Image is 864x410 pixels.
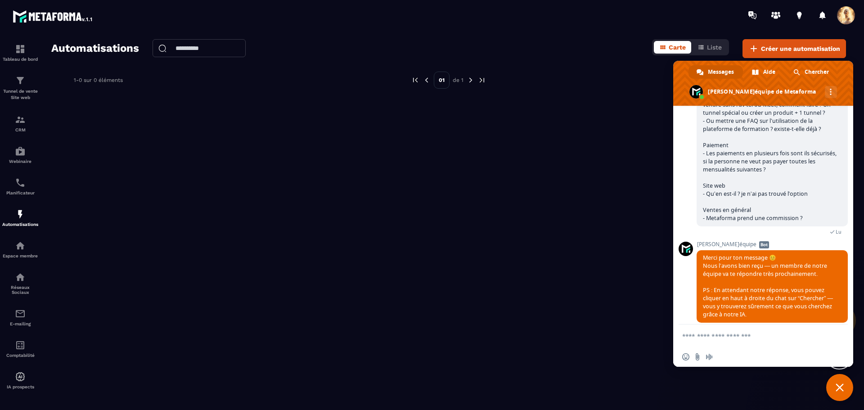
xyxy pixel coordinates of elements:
[836,229,841,235] span: Lu
[2,37,38,68] a: formationformationTableau de bord
[51,39,139,58] h2: Automatisations
[708,65,734,79] span: Messages
[805,65,829,79] span: Chercher
[2,353,38,358] p: Comptabilité
[697,241,848,248] span: [PERSON_NAME]équipe
[2,321,38,326] p: E-mailing
[759,241,769,248] span: Bot
[15,272,26,283] img: social-network
[2,285,38,295] p: Réseaux Sociaux
[15,209,26,220] img: automations
[707,44,722,51] span: Liste
[467,76,475,84] img: next
[2,68,38,108] a: formationformationTunnel de vente Site web
[15,44,26,54] img: formation
[692,41,727,54] button: Liste
[744,65,784,79] a: Aide
[682,353,689,360] span: Insérer un emoji
[742,39,846,58] button: Créer une automatisation
[2,88,38,101] p: Tunnel de vente Site web
[669,44,686,51] span: Carte
[682,324,826,347] textarea: Entrez votre message...
[2,190,38,195] p: Planificateur
[761,44,840,53] span: Créer une automatisation
[2,333,38,365] a: accountantaccountantComptabilité
[15,340,26,351] img: accountant
[2,159,38,164] p: Webinaire
[703,254,833,318] span: Merci pour ton message 😊 Nous l’avons bien reçu — un membre de notre équipe va te répondre très p...
[478,76,486,84] img: next
[15,177,26,188] img: scheduler
[2,253,38,258] p: Espace membre
[15,240,26,251] img: automations
[2,139,38,171] a: automationsautomationsWebinaire
[15,114,26,125] img: formation
[423,76,431,84] img: prev
[2,234,38,265] a: automationsautomationsEspace membre
[2,57,38,62] p: Tableau de bord
[434,72,450,89] p: 01
[15,308,26,319] img: email
[74,77,123,83] p: 1-0 sur 0 éléments
[411,76,419,84] img: prev
[2,127,38,132] p: CRM
[15,371,26,382] img: automations
[688,65,743,79] a: Messages
[2,384,38,389] p: IA prospects
[2,302,38,333] a: emailemailE-mailing
[826,374,853,401] a: Fermer le chat
[706,353,713,360] span: Message audio
[453,77,463,84] p: de 1
[654,41,691,54] button: Carte
[2,171,38,202] a: schedulerschedulerPlanificateur
[15,146,26,157] img: automations
[2,265,38,302] a: social-networksocial-networkRéseaux Sociaux
[2,108,38,139] a: formationformationCRM
[2,222,38,227] p: Automatisations
[2,202,38,234] a: automationsautomationsAutomatisations
[785,65,838,79] a: Chercher
[13,8,94,24] img: logo
[763,65,775,79] span: Aide
[15,75,26,86] img: formation
[694,353,701,360] span: Envoyer un fichier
